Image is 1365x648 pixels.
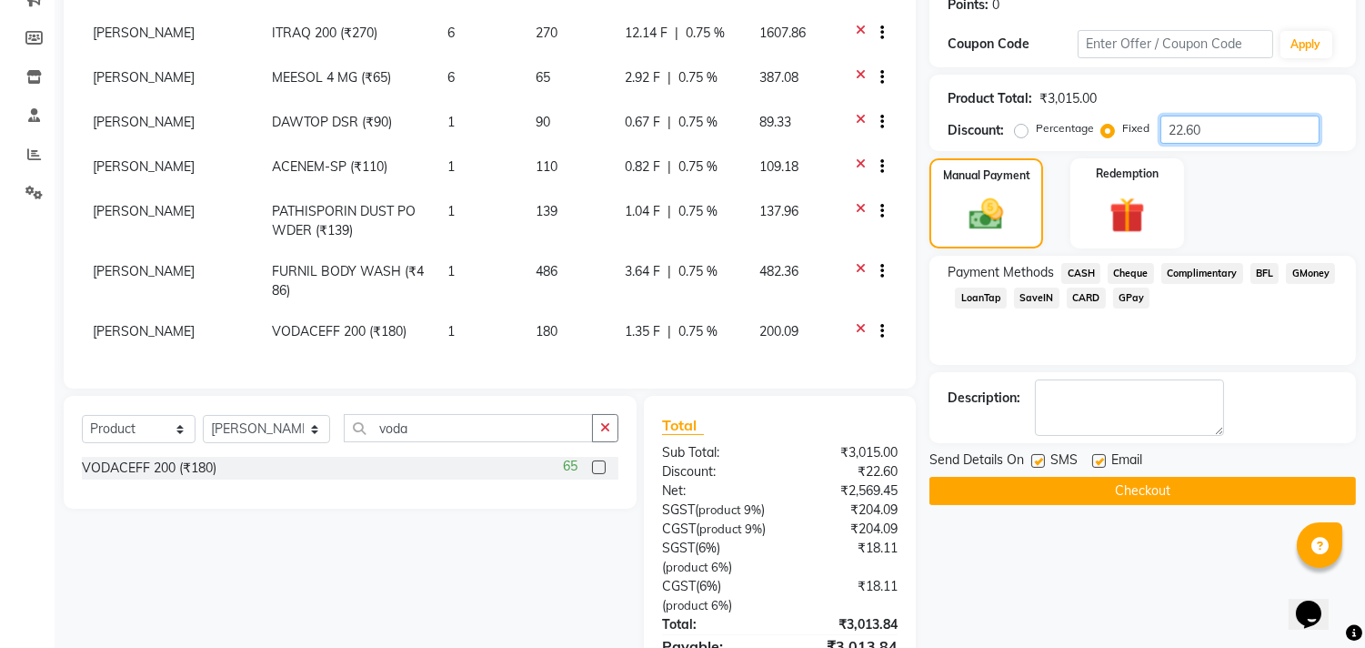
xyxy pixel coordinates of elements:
div: Coupon Code [948,35,1078,54]
div: ( ) [648,520,780,539]
label: Redemption [1096,166,1159,182]
div: ₹3,015.00 [1039,89,1097,108]
span: SGST(6%) [662,540,720,556]
span: BFL [1250,263,1280,284]
span: | [667,113,671,132]
span: 270 [536,25,557,41]
span: 180 [536,323,557,339]
span: CARD [1067,288,1106,309]
div: Discount: [948,121,1004,140]
div: Description: [948,389,1020,408]
div: Discount: [648,462,780,481]
img: _gift.svg [1099,193,1156,238]
button: Apply [1280,31,1332,58]
span: CASH [1061,263,1100,284]
span: 0.75 % [678,157,718,177]
label: Fixed [1122,120,1149,137]
span: 1 [447,114,455,130]
span: [PERSON_NAME] [93,263,195,279]
span: 0.67 F [625,113,660,132]
span: FURNIL BODY WASH (₹486) [272,263,424,299]
div: ₹22.60 [780,462,912,481]
span: 0.75 % [678,68,718,87]
span: [PERSON_NAME] [93,25,195,41]
span: 137.96 [759,203,798,219]
span: | [675,24,678,43]
span: MEESOL 4 MG (₹65) [272,69,391,86]
span: SMS [1050,451,1078,473]
span: 1 [447,158,455,175]
span: 109.18 [759,158,798,175]
span: 0.75 % [678,262,718,281]
span: 0.75 % [686,24,725,43]
div: Net: [648,481,780,501]
span: | [667,157,671,177]
span: 6 [447,69,455,86]
span: Total [662,416,704,435]
span: 139 [536,203,557,219]
span: 110 [536,158,557,175]
span: 2.92 F [625,68,660,87]
div: ₹18.11 [780,539,912,577]
span: | [667,262,671,281]
span: 1607.86 [759,25,806,41]
span: Send Details On [929,451,1024,473]
div: ₹3,013.84 [780,615,912,634]
span: 1 [447,323,455,339]
span: CGST(6%) [662,578,721,594]
span: 387.08 [759,69,798,86]
span: Email [1111,451,1142,473]
div: ( ) [648,501,780,520]
div: ( ) [648,539,780,577]
span: 6 [447,25,455,41]
button: Checkout [929,477,1356,505]
span: 1.04 F [625,202,660,221]
span: 1 [447,263,455,279]
span: product [666,560,708,574]
span: 9% [744,502,761,517]
span: product [666,598,708,613]
span: | [667,68,671,87]
div: ₹3,015.00 [780,443,912,462]
label: Manual Payment [943,167,1030,184]
div: Sub Total: [648,443,780,462]
input: Enter Offer / Coupon Code [1078,30,1272,58]
span: | [667,322,671,341]
span: 1 [447,203,455,219]
span: Cheque [1108,263,1154,284]
div: ₹204.09 [780,501,912,520]
span: 1.35 F [625,322,660,341]
span: Payment Methods [948,263,1054,282]
span: [PERSON_NAME] [93,114,195,130]
span: [PERSON_NAME] [93,69,195,86]
img: _cash.svg [959,195,1013,234]
span: VODACEFF 200 (₹180) [272,323,406,339]
span: CGST [662,521,696,537]
span: 12.14 F [625,24,667,43]
span: ITRAQ 200 (₹270) [272,25,377,41]
span: GPay [1113,288,1150,309]
span: SaveIN [1014,288,1059,309]
div: VODACEFF 200 (₹180) [82,459,216,478]
span: 200.09 [759,323,798,339]
span: LoanTap [955,288,1007,309]
span: GMoney [1286,263,1335,284]
div: Total: [648,615,780,634]
div: ₹204.09 [780,520,912,539]
span: SGST [662,501,695,518]
span: 65 [536,69,550,86]
iframe: chat widget [1289,575,1347,630]
span: product [698,502,741,517]
div: ( ) [648,577,780,615]
span: 3.64 F [625,262,660,281]
span: Complimentary [1161,263,1243,284]
span: 482.36 [759,263,798,279]
span: 486 [536,263,557,279]
span: 89.33 [759,114,791,130]
span: ACENEM-SP (₹110) [272,158,387,175]
span: [PERSON_NAME] [93,158,195,175]
div: ₹18.11 [780,577,912,615]
label: Percentage [1036,120,1094,137]
span: 65 [563,457,577,476]
span: 6% [711,560,728,574]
